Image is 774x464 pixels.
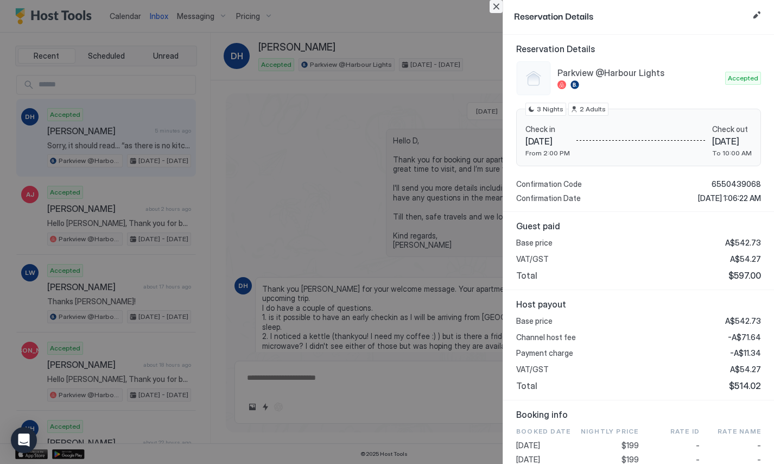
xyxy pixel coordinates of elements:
span: VAT/GST [516,365,549,374]
span: Confirmation Date [516,193,581,203]
span: - [696,441,700,450]
span: A$54.27 [730,365,761,374]
span: 2 Adults [580,104,606,114]
span: Rate Name [718,427,761,436]
span: Base price [516,316,553,326]
span: [DATE] [516,441,578,450]
span: - [757,441,761,450]
span: Reservation Details [514,9,748,22]
span: Nightly Price [581,427,639,436]
span: Check in [525,124,570,134]
span: Confirmation Code [516,179,582,189]
span: Channel host fee [516,333,576,342]
span: 6550439068 [712,179,761,189]
span: [DATE] [525,136,570,147]
span: Host payout [516,299,761,310]
span: A$542.73 [725,316,761,326]
span: VAT/GST [516,254,549,264]
span: Total [516,270,537,281]
span: Payment charge [516,348,573,358]
button: Edit reservation [750,9,763,22]
span: A$542.73 [725,238,761,248]
span: [DATE] [712,136,752,147]
span: $514.02 [729,380,761,391]
span: From 2:00 PM [525,149,570,157]
span: $597.00 [728,270,761,281]
span: [DATE] 1:06:22 AM [698,193,761,203]
span: Parkview @Harbour Lights [557,67,721,78]
span: Guest paid [516,221,761,231]
span: Accepted [728,73,758,83]
span: Check out [712,124,752,134]
span: Booked Date [516,427,578,436]
span: To 10:00 AM [712,149,752,157]
span: Booking info [516,409,761,420]
span: -A$11.34 [730,348,761,358]
span: Base price [516,238,553,248]
span: Rate ID [670,427,700,436]
span: $199 [621,441,639,450]
span: -A$71.64 [728,333,761,342]
span: A$54.27 [730,254,761,264]
div: Open Intercom Messenger [11,427,37,453]
span: Total [516,380,537,391]
span: 3 Nights [537,104,563,114]
span: Reservation Details [516,43,761,54]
